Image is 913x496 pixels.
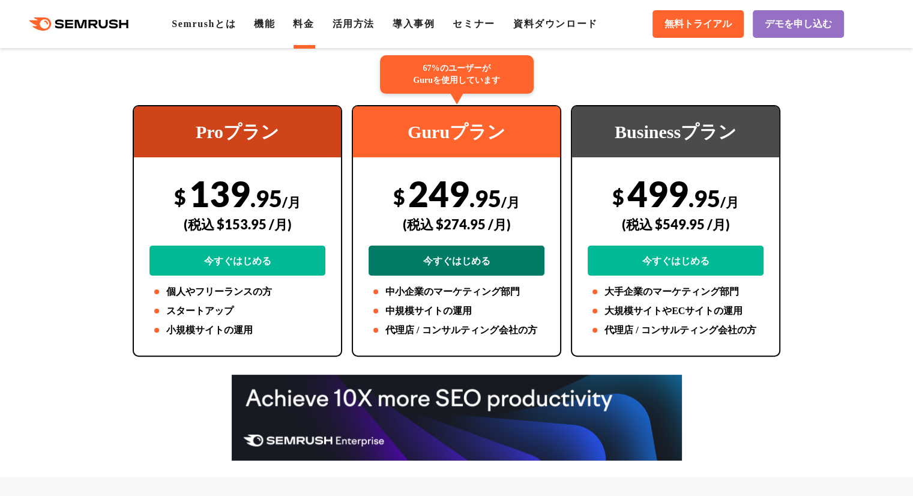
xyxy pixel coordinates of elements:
li: 小規模サイトの運用 [149,323,325,337]
a: Semrushとは [172,19,236,29]
a: デモを申し込む [753,10,844,38]
span: /月 [720,194,739,210]
span: 無料トライアル [664,18,732,31]
li: 中規模サイトの運用 [369,304,544,318]
div: Proプラン [134,106,341,157]
a: 今すぐはじめる [588,246,764,276]
div: (税込 $549.95 /月) [588,203,764,246]
a: 今すぐはじめる [149,246,325,276]
span: .95 [689,184,720,212]
a: 資料ダウンロード [513,19,598,29]
span: デモを申し込む [765,18,832,31]
li: 中小企業のマーケティング部門 [369,285,544,299]
span: .95 [469,184,501,212]
li: 代理店 / コンサルティング会社の方 [369,323,544,337]
li: スタートアップ [149,304,325,318]
a: 今すぐはじめる [369,246,544,276]
div: Guruプラン [353,106,560,157]
div: 67%のユーザーが Guruを使用しています [380,55,534,94]
li: 大規模サイトやECサイトの運用 [588,304,764,318]
span: .95 [250,184,282,212]
a: 料金 [293,19,314,29]
div: (税込 $153.95 /月) [149,203,325,246]
div: 499 [588,172,764,276]
div: 139 [149,172,325,276]
li: 大手企業のマーケティング部門 [588,285,764,299]
span: $ [393,184,405,209]
a: セミナー [453,19,495,29]
a: 導入事例 [393,19,435,29]
span: $ [612,184,624,209]
a: 機能 [254,19,275,29]
div: (税込 $274.95 /月) [369,203,544,246]
div: Businessプラン [572,106,779,157]
span: /月 [282,194,301,210]
li: 個人やフリーランスの方 [149,285,325,299]
a: 活用方法 [333,19,375,29]
li: 代理店 / コンサルティング会社の方 [588,323,764,337]
a: 無料トライアル [652,10,744,38]
span: $ [174,184,186,209]
div: 249 [369,172,544,276]
span: /月 [501,194,520,210]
